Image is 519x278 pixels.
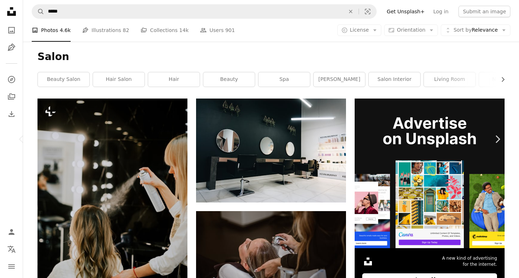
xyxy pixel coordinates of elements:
a: Next [476,105,519,174]
button: Menu [4,259,19,274]
button: License [337,24,382,36]
button: Sort byRelevance [441,24,510,36]
a: a woman getting her hair cut by a hair stylist [196,258,346,264]
a: Collections [4,90,19,104]
span: License [350,27,369,33]
a: black and silver bar stools [196,147,346,154]
button: scroll list to the right [496,72,505,87]
button: Clear [343,5,359,18]
a: hair salon [93,72,145,87]
span: Sort by [453,27,471,33]
a: living room [424,72,475,87]
a: Users 901 [200,19,235,42]
a: hair [148,72,200,87]
a: beauty salon [38,72,89,87]
a: Get Unsplash+ [382,6,429,17]
a: Photos [4,23,19,37]
img: black and silver bar stools [196,99,346,202]
a: Log in / Sign up [4,225,19,239]
button: Visual search [359,5,376,18]
button: Submit an image [458,6,510,17]
span: Relevance [453,27,498,34]
img: file-1636576776643-80d394b7be57image [355,99,505,248]
button: Orientation [384,24,438,36]
span: A new kind of advertising for the internet. [442,255,497,268]
button: Search Unsplash [32,5,44,18]
a: beauty [203,72,255,87]
a: salon interior [369,72,420,87]
span: 82 [123,26,129,34]
a: spa [258,72,310,87]
span: 901 [225,26,235,34]
form: Find visuals sitewide [32,4,377,19]
a: Collections 14k [141,19,188,42]
button: Language [4,242,19,256]
h1: Salon [37,50,505,63]
span: Orientation [397,27,425,33]
a: Illustrations [4,40,19,55]
a: Log in [429,6,453,17]
a: Explore [4,72,19,87]
a: Illustrations 82 [82,19,129,42]
a: a person getting the hair done [37,207,187,214]
a: [PERSON_NAME] [314,72,365,87]
img: file-1631306537910-2580a29a3cfcimage [362,256,374,267]
span: 14k [179,26,188,34]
